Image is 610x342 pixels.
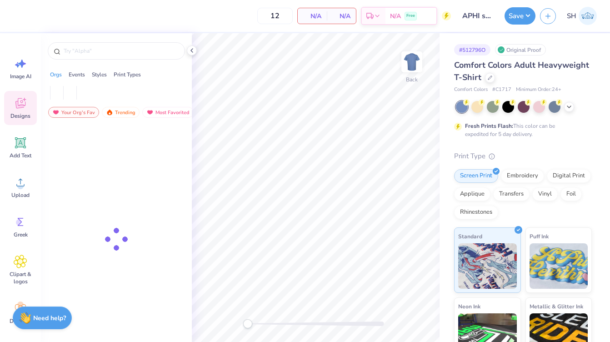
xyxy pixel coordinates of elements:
[332,11,350,21] span: N/A
[458,231,482,241] span: Standard
[458,302,480,311] span: Neon Ink
[11,191,30,199] span: Upload
[501,169,544,183] div: Embroidery
[92,70,107,79] div: Styles
[493,187,530,201] div: Transfers
[10,317,31,325] span: Decorate
[146,109,154,116] img: most_fav.gif
[403,53,421,71] img: Back
[454,169,498,183] div: Screen Print
[530,231,549,241] span: Puff Ink
[530,302,583,311] span: Metallic & Glitter Ink
[10,152,31,159] span: Add Text
[563,7,601,25] a: SH
[458,243,517,289] img: Standard
[516,86,561,94] span: Minimum Order: 24 +
[257,8,293,24] input: – –
[530,243,588,289] img: Puff Ink
[579,7,597,25] img: Sofia Hristidis
[243,319,252,328] div: Accessibility label
[303,11,321,21] span: N/A
[454,187,490,201] div: Applique
[102,107,140,118] div: Trending
[560,187,582,201] div: Foil
[454,86,488,94] span: Comfort Colors
[69,70,85,79] div: Events
[10,112,30,120] span: Designs
[406,13,415,19] span: Free
[454,151,592,161] div: Print Type
[465,122,513,130] strong: Fresh Prints Flash:
[10,73,31,80] span: Image AI
[5,271,35,285] span: Clipart & logos
[14,231,28,238] span: Greek
[50,70,62,79] div: Orgs
[390,11,401,21] span: N/A
[33,314,66,322] strong: Need help?
[454,60,589,83] span: Comfort Colors Adult Heavyweight T-Shirt
[406,75,418,84] div: Back
[567,11,576,21] span: SH
[454,44,490,55] div: # 512796O
[495,44,546,55] div: Original Proof
[142,107,194,118] div: Most Favorited
[465,122,577,138] div: This color can be expedited for 5 day delivery.
[532,187,558,201] div: Vinyl
[547,169,591,183] div: Digital Print
[52,109,60,116] img: most_fav.gif
[505,7,535,25] button: Save
[455,7,500,25] input: Untitled Design
[114,70,141,79] div: Print Types
[454,206,498,219] div: Rhinestones
[106,109,113,116] img: trending.gif
[48,107,99,118] div: Your Org's Fav
[63,46,179,55] input: Try "Alpha"
[492,86,511,94] span: # C1717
